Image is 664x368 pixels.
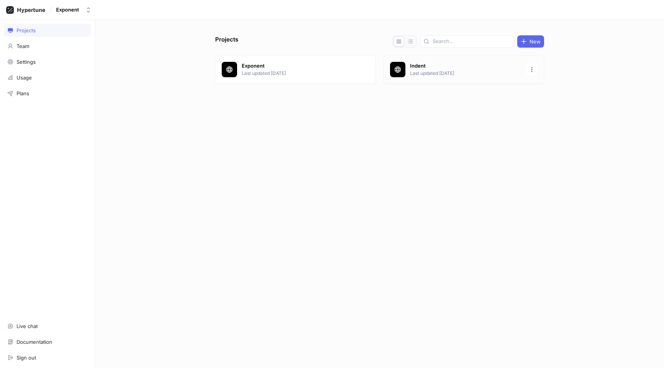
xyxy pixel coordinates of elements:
[530,39,541,44] span: New
[4,335,91,348] a: Documentation
[410,70,521,77] p: Last updated [DATE]
[517,35,544,48] button: New
[4,55,91,68] a: Settings
[4,87,91,100] a: Plans
[17,355,36,361] div: Sign out
[17,339,52,345] div: Documentation
[215,35,238,48] p: Projects
[17,90,29,96] div: Plans
[56,7,79,13] div: Exponent
[242,62,353,70] p: Exponent
[242,70,353,77] p: Last updated [DATE]
[17,27,36,33] div: Projects
[17,75,32,81] div: Usage
[410,62,521,70] p: Indent
[4,40,91,53] a: Team
[4,71,91,84] a: Usage
[17,43,29,49] div: Team
[17,59,36,65] div: Settings
[4,24,91,37] a: Projects
[433,38,511,45] input: Search...
[17,323,38,329] div: Live chat
[53,3,95,16] button: Exponent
